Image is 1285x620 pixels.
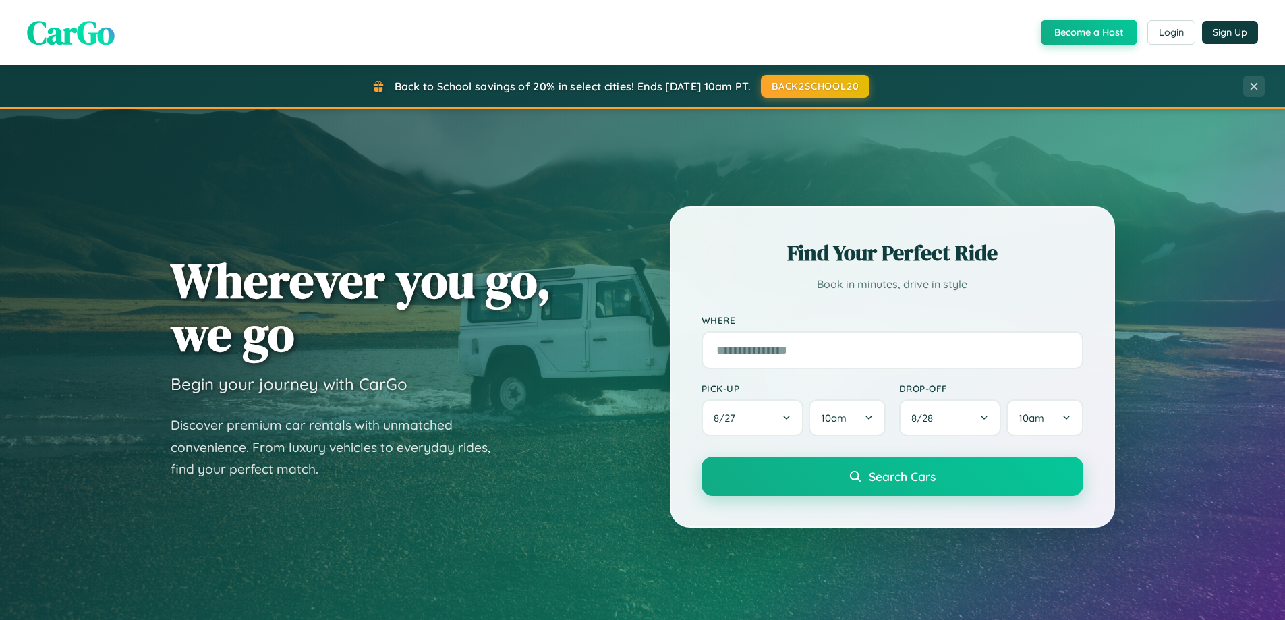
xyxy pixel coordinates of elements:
span: Search Cars [869,469,936,484]
button: Search Cars [702,457,1083,496]
span: Back to School savings of 20% in select cities! Ends [DATE] 10am PT. [395,80,751,93]
label: Drop-off [899,383,1083,394]
p: Book in minutes, drive in style [702,275,1083,294]
label: Where [702,314,1083,326]
span: 10am [1019,412,1044,424]
p: Discover premium car rentals with unmatched convenience. From luxury vehicles to everyday rides, ... [171,414,508,480]
span: 10am [821,412,847,424]
span: 8 / 28 [911,412,940,424]
button: BACK2SCHOOL20 [761,75,869,98]
span: 8 / 27 [714,412,742,424]
span: CarGo [27,10,115,55]
h3: Begin your journey with CarGo [171,374,407,394]
button: Login [1147,20,1195,45]
button: Become a Host [1041,20,1137,45]
button: Sign Up [1202,21,1258,44]
button: 10am [809,399,885,436]
h1: Wherever you go, we go [171,254,551,360]
button: 10am [1006,399,1083,436]
h2: Find Your Perfect Ride [702,238,1083,268]
button: 8/27 [702,399,804,436]
button: 8/28 [899,399,1002,436]
label: Pick-up [702,383,886,394]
